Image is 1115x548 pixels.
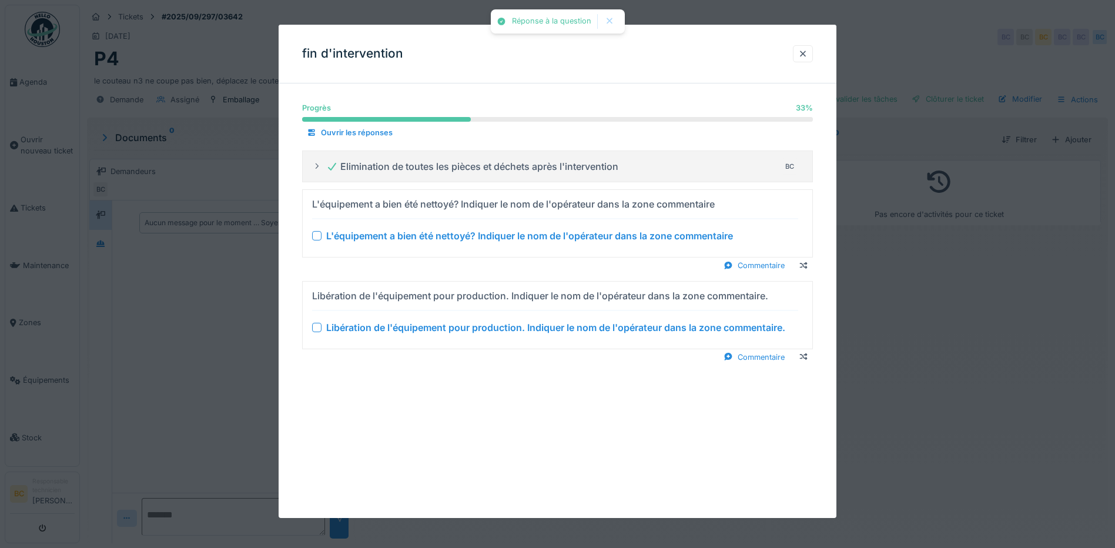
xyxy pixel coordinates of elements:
[326,320,785,334] div: Libération de l'équipement pour production. Indiquer le nom de l'opérateur dans la zone commentaire.
[719,258,789,273] div: Commentaire
[796,102,813,113] div: 33 %
[307,156,808,178] summary: Elimination de toutes les pièces et déchets après l'interventionBC
[312,197,715,211] div: L'équipement a bien été nettoyé? Indiquer le nom de l'opérateur dans la zone commentaire
[302,102,331,113] div: Progrès
[307,195,808,252] summary: L'équipement a bien été nettoyé? Indiquer le nom de l'opérateur dans la zone commentaire L'équipe...
[719,349,789,365] div: Commentaire
[512,16,591,26] div: Réponse à la question
[326,229,733,243] div: L'équipement a bien été nettoyé? Indiquer le nom de l'opérateur dans la zone commentaire
[312,288,768,302] div: Libération de l'équipement pour production. Indiquer le nom de l'opérateur dans la zone commentaire.
[326,159,618,173] div: Elimination de toutes les pièces et déchets après l'intervention
[302,117,813,122] progress: 33 %
[307,286,808,343] summary: Libération de l'équipement pour production. Indiquer le nom de l'opérateur dans la zone commentai...
[302,46,403,61] h3: fin d'intervention
[782,158,798,175] div: BC
[302,125,397,141] div: Ouvrir les réponses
